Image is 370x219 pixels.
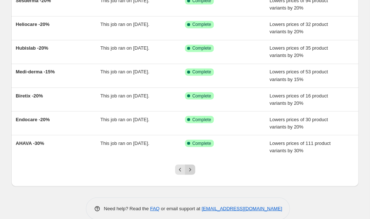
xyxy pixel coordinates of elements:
[175,164,195,174] nav: Pagination
[175,164,185,174] button: Previous
[192,69,211,75] span: Complete
[270,93,328,105] span: Lowers prices of 16 product variants by 20%
[100,93,149,98] span: This job ran on [DATE].
[100,22,149,27] span: This job ran on [DATE].
[270,116,328,129] span: Lowers prices of 30 product variants by 20%
[16,22,50,27] span: Heliocare -20%
[270,45,328,58] span: Lowers prices of 35 product variants by 20%
[270,69,328,82] span: Lowers prices of 53 product variants by 15%
[16,45,48,51] span: Hubislab -20%
[185,164,195,174] button: Next
[16,140,44,146] span: AHAVA -30%
[270,22,328,34] span: Lowers prices of 32 product variants by 20%
[270,140,331,153] span: Lowers prices of 111 product variants by 30%
[100,45,149,51] span: This job ran on [DATE].
[192,45,211,51] span: Complete
[16,116,50,122] span: Endocare -20%
[202,205,282,211] a: [EMAIL_ADDRESS][DOMAIN_NAME]
[100,69,149,74] span: This job ran on [DATE].
[192,116,211,122] span: Complete
[160,205,202,211] span: or email support at
[192,93,211,99] span: Complete
[104,205,150,211] span: Need help? Read the
[100,116,149,122] span: This job ran on [DATE].
[100,140,149,146] span: This job ran on [DATE].
[192,140,211,146] span: Complete
[16,69,55,74] span: Medi-derma -15%
[150,205,160,211] a: FAQ
[16,93,43,98] span: Biretix -20%
[192,22,211,27] span: Complete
